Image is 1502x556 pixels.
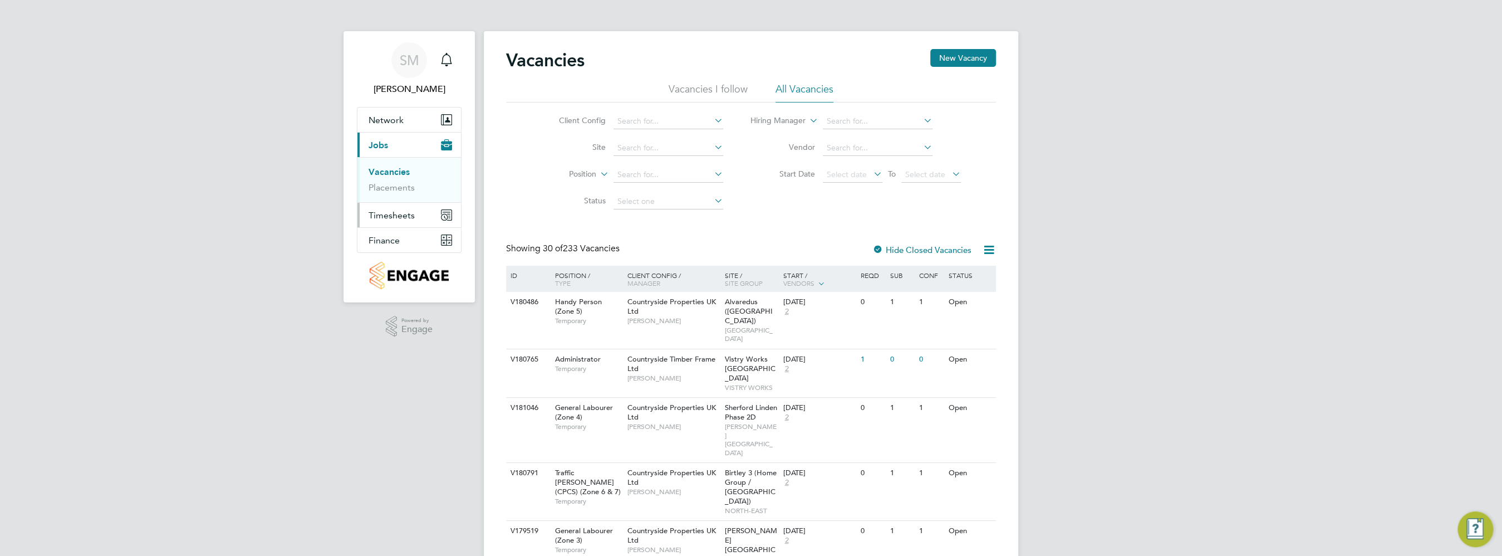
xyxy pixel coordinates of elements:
[916,463,945,484] div: 1
[508,292,547,313] div: V180486
[369,235,400,246] span: Finance
[543,243,620,254] span: 233 Vacancies
[916,266,945,285] div: Conf
[357,203,461,227] button: Timesheets
[783,297,855,307] div: [DATE]
[946,266,994,285] div: Status
[946,398,994,418] div: Open
[827,169,867,179] span: Select date
[555,468,621,496] span: Traffic [PERSON_NAME] (CPCS) (Zone 6 & 7)
[386,316,433,337] a: Powered byEngage
[555,526,613,545] span: General Labourer (Zone 3)
[946,521,994,542] div: Open
[357,157,461,202] div: Jobs
[555,422,622,431] span: Temporary
[742,115,806,126] label: Hiring Manager
[627,316,719,325] span: [PERSON_NAME]
[627,468,716,487] span: Countryside Properties UK Ltd
[669,82,748,103] li: Vacancies I follow
[357,42,462,96] a: SM[PERSON_NAME]
[725,403,777,422] span: Sherford Linden Phase 2D
[783,536,790,545] span: 2
[885,167,899,181] span: To
[627,374,719,383] span: [PERSON_NAME]
[555,354,601,364] span: Administrator
[555,297,602,316] span: Handy Person (Zone 5)
[783,355,855,364] div: [DATE]
[627,422,719,431] span: [PERSON_NAME]
[508,463,547,484] div: V180791
[555,403,613,422] span: General Labourer (Zone 4)
[555,364,622,373] span: Temporary
[369,182,415,193] a: Placements
[627,354,715,373] span: Countryside Timber Frame Ltd
[916,398,945,418] div: 1
[508,521,547,542] div: V179519
[542,196,606,206] label: Status
[858,463,887,484] div: 0
[722,266,781,292] div: Site /
[783,364,790,374] span: 2
[783,307,790,316] span: 2
[872,245,971,255] label: Hide Closed Vacancies
[613,194,723,209] input: Select one
[627,487,719,496] span: [PERSON_NAME]
[506,49,585,71] h2: Vacancies
[858,266,887,285] div: Reqd
[555,279,571,287] span: Type
[542,142,606,152] label: Site
[783,469,855,478] div: [DATE]
[369,115,404,125] span: Network
[725,506,778,515] span: NORTH-EAST
[401,316,433,325] span: Powered by
[858,349,887,370] div: 1
[858,398,887,418] div: 0
[751,142,815,152] label: Vendor
[506,243,622,255] div: Showing
[627,279,660,287] span: Manager
[946,292,994,313] div: Open
[823,114,932,129] input: Search for...
[357,228,461,252] button: Finance
[343,31,475,303] nav: Main navigation
[858,292,887,313] div: 0
[543,243,563,254] span: 30 of
[627,545,719,554] span: [PERSON_NAME]
[725,297,773,325] span: Alvaredus ([GEOGRAPHIC_DATA])
[555,497,622,506] span: Temporary
[369,140,388,150] span: Jobs
[370,262,448,289] img: countryside-properties-logo-retina.png
[508,349,547,370] div: V180765
[725,354,775,383] span: Vistry Works [GEOGRAPHIC_DATA]
[887,266,916,285] div: Sub
[542,115,606,125] label: Client Config
[887,349,916,370] div: 0
[369,167,410,177] a: Vacancies
[783,478,790,487] span: 2
[508,266,547,285] div: ID
[916,349,945,370] div: 0
[916,521,945,542] div: 1
[887,521,916,542] div: 1
[858,521,887,542] div: 0
[823,140,932,156] input: Search for...
[946,349,994,370] div: Open
[783,526,855,536] div: [DATE]
[930,49,996,67] button: New Vacancy
[783,403,855,413] div: [DATE]
[780,266,858,294] div: Start /
[613,114,723,129] input: Search for...
[508,398,547,418] div: V181046
[357,82,462,96] span: Sarah Moorcroft
[627,526,716,545] span: Countryside Properties UK Ltd
[725,468,777,506] span: Birtley 3 (Home Group / [GEOGRAPHIC_DATA])
[627,403,716,422] span: Countryside Properties UK Ltd
[905,169,945,179] span: Select date
[555,545,622,554] span: Temporary
[357,108,461,132] button: Network
[887,292,916,313] div: 1
[887,463,916,484] div: 1
[725,326,778,343] span: [GEOGRAPHIC_DATA]
[625,266,722,292] div: Client Config /
[357,262,462,289] a: Go to home page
